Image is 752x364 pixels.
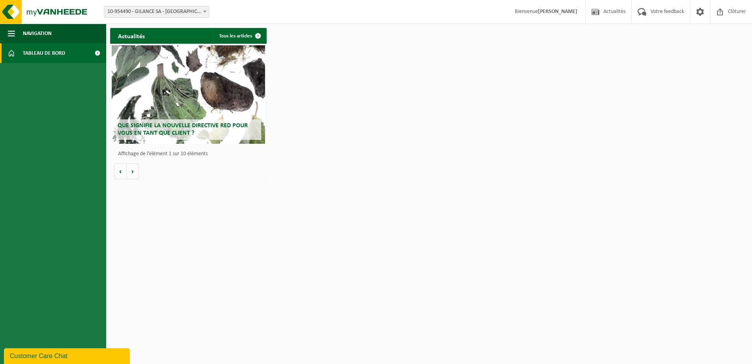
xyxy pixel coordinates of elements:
[118,123,248,136] span: Que signifie la nouvelle directive RED pour vous en tant que client ?
[104,6,209,18] span: 10-954490 - GILANCE SA - NIVELLES
[4,347,131,364] iframe: chat widget
[118,151,263,157] p: Affichage de l'élément 1 sur 10 éléments
[104,6,209,17] span: 10-954490 - GILANCE SA - NIVELLES
[213,28,266,44] a: Tous les articles
[23,24,52,43] span: Navigation
[538,9,577,15] strong: [PERSON_NAME]
[112,45,265,144] a: Que signifie la nouvelle directive RED pour vous en tant que client ?
[127,163,139,179] button: Volgende
[110,28,153,43] h2: Actualités
[23,43,65,63] span: Tableau de bord
[114,163,127,179] button: Vorige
